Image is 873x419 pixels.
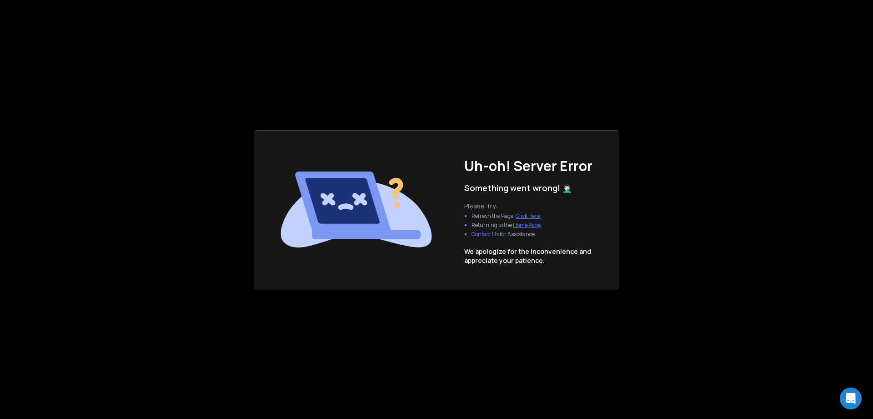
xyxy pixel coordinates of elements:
a: Home Page [513,221,541,229]
button: Contact Us [472,231,499,238]
li: for Assistance [472,231,542,238]
a: Click Here [516,212,540,220]
p: We apologize for the inconvenience and appreciate your patience. [464,247,591,265]
li: Refresh the Page, . [472,212,542,220]
div: Open Intercom Messenger [840,388,862,409]
li: Returning to the . [472,222,542,229]
h1: Uh-oh! Server Error [464,158,592,174]
p: Something went wrong! 🤦🏻‍♂️ [464,182,572,194]
p: Please Try: [464,202,549,211]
